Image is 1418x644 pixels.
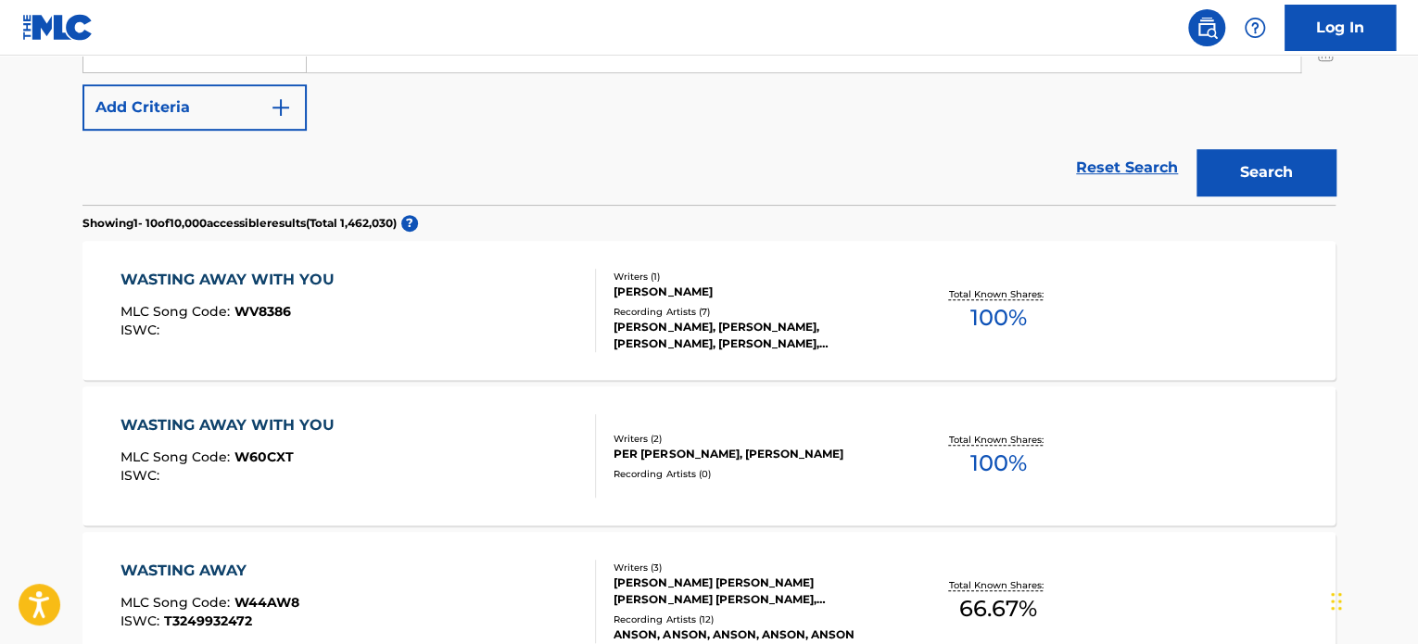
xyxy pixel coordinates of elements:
[948,578,1047,592] p: Total Known Shares:
[234,303,291,320] span: WV8386
[120,612,164,629] span: ISWC :
[1285,5,1396,51] a: Log In
[614,319,893,352] div: [PERSON_NAME], [PERSON_NAME], [PERSON_NAME], [PERSON_NAME], [PERSON_NAME]
[120,269,344,291] div: WASTING AWAY WITH YOU
[401,215,418,232] span: ?
[1236,9,1273,46] div: Help
[1325,555,1418,644] iframe: Chat Widget
[614,626,893,643] div: ANSON, ANSON, ANSON, ANSON, ANSON
[82,215,397,232] p: Showing 1 - 10 of 10,000 accessible results (Total 1,462,030 )
[1067,147,1187,188] a: Reset Search
[82,386,1336,525] a: WASTING AWAY WITH YOUMLC Song Code:W60CXTISWC:Writers (2)PER [PERSON_NAME], [PERSON_NAME]Recordin...
[120,322,164,338] span: ISWC :
[614,612,893,626] div: Recording Artists ( 12 )
[82,241,1336,380] a: WASTING AWAY WITH YOUMLC Song Code:WV8386ISWC:Writers (1)[PERSON_NAME]Recording Artists (7)[PERSO...
[1196,149,1336,196] button: Search
[234,594,299,611] span: W44AW8
[164,612,252,629] span: T3249932472
[22,14,94,41] img: MLC Logo
[614,467,893,481] div: Recording Artists ( 0 )
[120,560,299,582] div: WASTING AWAY
[82,84,307,131] button: Add Criteria
[614,446,893,462] div: PER [PERSON_NAME], [PERSON_NAME]
[120,448,234,465] span: MLC Song Code :
[1188,9,1225,46] a: Public Search
[614,284,893,300] div: [PERSON_NAME]
[948,433,1047,447] p: Total Known Shares:
[969,301,1026,335] span: 100 %
[614,561,893,575] div: Writers ( 3 )
[120,467,164,484] span: ISWC :
[234,448,294,465] span: W60CXT
[614,575,893,608] div: [PERSON_NAME] [PERSON_NAME] [PERSON_NAME] [PERSON_NAME], [PERSON_NAME]
[120,594,234,611] span: MLC Song Code :
[1244,17,1266,39] img: help
[959,592,1037,625] span: 66.67 %
[120,414,344,436] div: WASTING AWAY WITH YOU
[1331,574,1342,629] div: Drag
[120,303,234,320] span: MLC Song Code :
[969,447,1026,480] span: 100 %
[614,432,893,446] div: Writers ( 2 )
[948,287,1047,301] p: Total Known Shares:
[1196,17,1218,39] img: search
[614,270,893,284] div: Writers ( 1 )
[270,96,292,119] img: 9d2ae6d4665cec9f34b9.svg
[614,305,893,319] div: Recording Artists ( 7 )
